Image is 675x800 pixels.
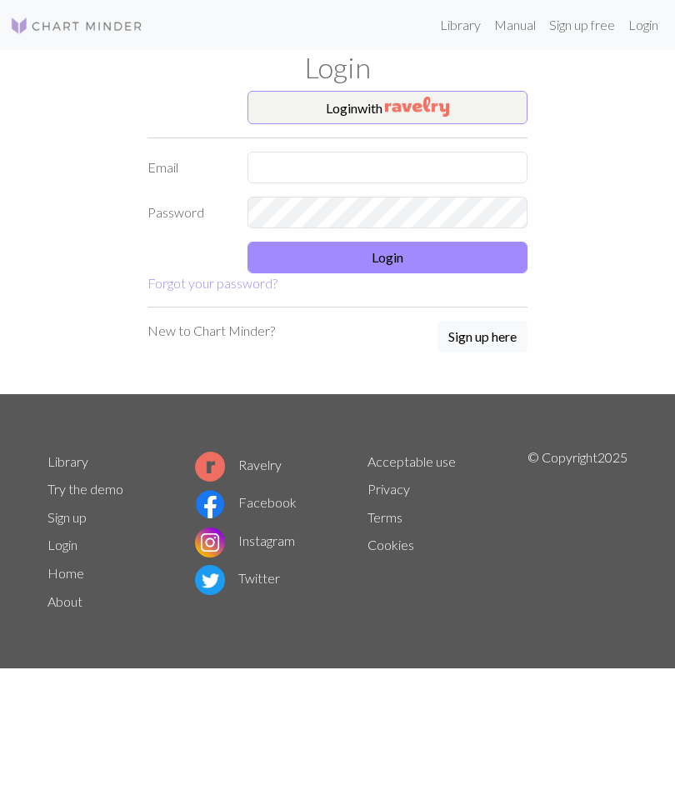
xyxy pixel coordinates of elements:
[195,570,280,586] a: Twitter
[195,457,282,472] a: Ravelry
[195,527,225,557] img: Instagram logo
[247,91,527,124] button: Loginwith
[47,509,87,525] a: Sign up
[47,453,88,469] a: Library
[487,8,542,42] a: Manual
[47,593,82,609] a: About
[542,8,622,42] a: Sign up free
[47,481,123,497] a: Try the demo
[367,537,414,552] a: Cookies
[195,494,297,510] a: Facebook
[437,321,527,354] a: Sign up here
[622,8,665,42] a: Login
[195,452,225,482] img: Ravelry logo
[10,16,143,36] img: Logo
[367,453,456,469] a: Acceptable use
[437,321,527,352] button: Sign up here
[527,447,627,616] p: © Copyright 2025
[37,50,637,84] h1: Login
[433,8,487,42] a: Library
[367,481,410,497] a: Privacy
[195,565,225,595] img: Twitter logo
[47,537,77,552] a: Login
[247,242,527,273] button: Login
[47,565,84,581] a: Home
[147,321,275,341] p: New to Chart Minder?
[195,489,225,519] img: Facebook logo
[195,532,295,548] a: Instagram
[137,152,237,183] label: Email
[137,197,237,228] label: Password
[147,275,277,291] a: Forgot your password?
[385,97,449,117] img: Ravelry
[367,509,402,525] a: Terms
